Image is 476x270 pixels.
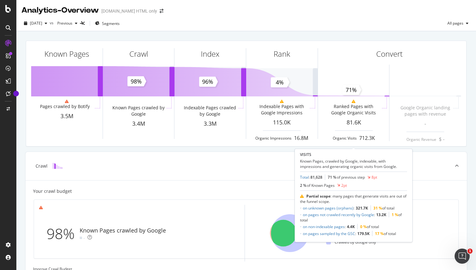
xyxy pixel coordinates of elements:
[445,20,463,26] span: All pages
[300,231,407,236] li: :
[300,205,407,212] li: :
[55,20,72,26] span: Previous
[53,163,63,169] img: block-icon
[300,224,407,231] li: :
[201,49,219,59] div: Index
[255,103,309,116] div: Indexable Pages with Google Impressions
[310,175,322,180] span: 81,628
[111,105,165,117] div: Known Pages crawled by Google
[371,175,377,180] div: 8pt
[328,175,365,180] div: 71 %
[80,227,166,235] div: Known Pages crawled by Google
[300,182,335,188] div: 2 %
[445,18,471,28] button: All pages
[274,49,290,59] div: Rank
[31,112,103,120] div: 3.5M
[83,235,85,241] div: -
[326,239,376,245] div: Crawled by Google only
[300,193,406,204] span: : many pages that generate visits are out of the funnel scope.
[341,182,347,188] div: 2pt
[13,91,19,96] div: Tooltip anchor
[101,8,157,14] div: [DOMAIN_NAME] HTML only
[21,18,50,28] button: [DATE]
[373,205,382,210] span: 31 %
[300,152,407,157] div: VISITS
[174,120,246,128] div: 3.3M
[303,224,345,229] a: on non-indexable pages
[392,212,398,217] span: 1 %
[306,193,331,198] b: Partial scope
[47,223,80,244] div: 98%
[357,231,396,236] span: of total
[255,135,292,141] div: Organic Impressions
[347,224,355,229] b: 4.4K
[93,18,122,28] button: Segments
[375,231,384,236] span: 17 %
[33,188,72,194] div: Your crawl budget
[303,205,354,210] a: on unknown pages (orphans)
[356,205,368,210] b: 321.7K
[303,231,355,236] a: on pages sampled by the GSC
[102,21,120,26] span: Segments
[160,9,163,13] div: arrow-right-arrow-left
[129,49,148,59] div: Crawl
[300,212,407,224] li: :
[360,224,367,229] span: 0 %
[300,175,322,180] div: :
[337,175,365,180] span: of previous step
[44,49,89,59] div: Known Pages
[103,120,174,128] div: 3.4M
[300,175,309,180] a: Total
[455,249,470,264] iframe: Intercom live chat
[300,212,402,223] span: of total
[55,18,80,28] button: Previous
[80,237,82,239] img: Equal
[307,182,335,188] span: of Known Pages
[50,20,55,26] span: vs
[294,135,308,142] div: 16.8M
[303,212,374,217] a: on pages not crawled recently by Google
[347,224,379,229] span: of total
[300,158,407,169] div: Known Pages, crawled by Google, indexable, with impressions and generating organic visits from Go...
[36,163,48,169] div: Crawl
[467,249,473,254] span: 1
[376,212,386,217] b: 13.2K
[183,105,237,117] div: Indexable Pages crawled by Google
[30,20,42,26] span: 2025 Sep. 25th
[356,205,394,210] span: of total
[357,231,370,236] b: 179.5K
[246,118,318,127] div: 115.0K
[40,103,90,110] div: Pages crawled by Botify
[21,5,99,16] div: Analytics - Overview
